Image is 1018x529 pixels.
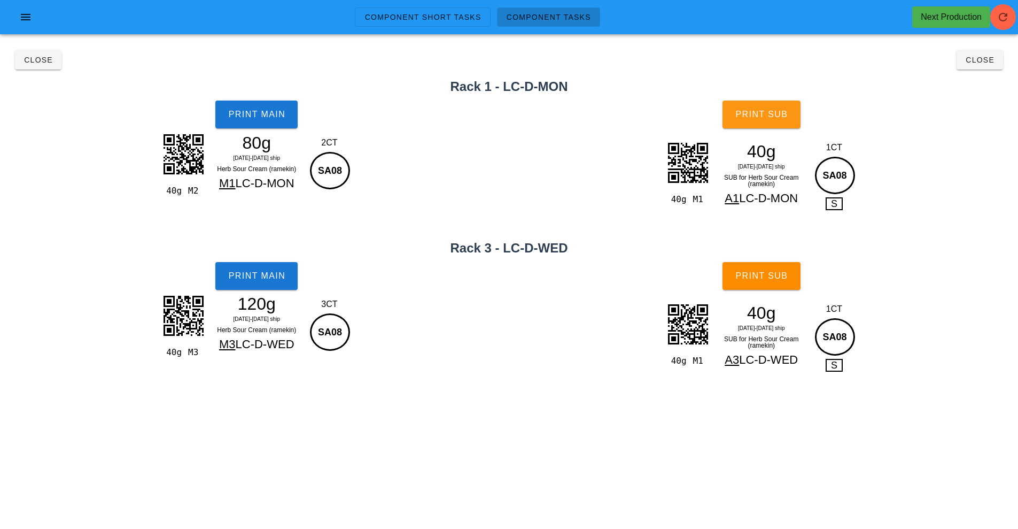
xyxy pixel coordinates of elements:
[236,177,294,190] span: LC-D-MON
[815,318,855,356] div: SA08
[739,353,798,366] span: LC-D-WED
[234,316,280,322] span: [DATE]-[DATE] ship
[666,354,688,368] div: 40g
[184,184,206,198] div: M2
[307,298,352,311] div: 3CT
[739,191,798,205] span: LC-D-MON
[228,110,285,119] span: Print Main
[715,305,808,321] div: 40g
[666,193,688,206] div: 40g
[157,289,210,342] img: BWM8dz7IUErzAAAAAElFTkSuQmCC
[735,271,788,281] span: Print Sub
[826,359,843,372] span: S
[234,155,280,161] span: [DATE]-[DATE] ship
[715,334,808,351] div: SUB for Herb Sour Cream (ramekin)
[826,197,843,210] span: S
[236,338,294,351] span: LC-D-WED
[310,313,350,351] div: SA08
[228,271,285,281] span: Print Main
[310,152,350,189] div: SA08
[184,346,206,359] div: M3
[162,346,184,359] div: 40g
[210,296,303,312] div: 120g
[215,262,298,290] button: Print Main
[215,101,298,128] button: Print Main
[210,164,303,174] div: Herb Sour Cream (ramekin)
[661,297,714,351] img: Ukc0gsJYQUe9WzyeJUuyB5EnshMeqGNSEE1USMCRnAIzfFCazRRx9BSLTSTLdD7qCqOjqSZ7jGmS85kAMRAUBNnMSr9UFVkVo...
[957,50,1003,70] button: Close
[219,177,236,190] span: M1
[965,56,994,64] span: Close
[689,193,711,206] div: M1
[689,354,711,368] div: M1
[6,77,1012,96] h2: Rack 1 - LC-D-MON
[661,136,714,189] img: 4YaQ1zCrfWPspk7m+1TIxrFXLs+mrwadiiWyQ6Ty3zydkDelECJmNmmQRHcJ8OrLwe0qRJUpFQDiXyWB9DEiQWqCkLPYTydkE...
[6,239,1012,258] h2: Rack 3 - LC-D-WED
[355,7,490,27] a: Component Short Tasks
[725,191,739,205] span: A1
[157,127,210,181] img: J85d72qlnhtJakYJPsIj6omezYtw6GIeQZAafG2jUkhAwgpIuErPMNmTs1JECeQ2BLss65k5VDyLAYCCEhZBgCw9xJhoSQYQg...
[921,11,982,24] div: Next Production
[364,13,481,21] span: Component Short Tasks
[722,101,801,128] button: Print Sub
[722,262,801,290] button: Print Sub
[815,157,855,194] div: SA08
[812,141,857,154] div: 1CT
[210,325,303,335] div: Herb Sour Cream (ramekin)
[219,338,236,351] span: M3
[506,13,591,21] span: Component Tasks
[715,143,808,159] div: 40g
[24,56,53,64] span: Close
[738,325,784,331] span: [DATE]-[DATE] ship
[812,303,857,316] div: 1CT
[735,110,788,119] span: Print Sub
[210,135,303,151] div: 80g
[162,184,184,198] div: 40g
[307,136,352,149] div: 2CT
[738,164,784,170] span: [DATE]-[DATE] ship
[715,172,808,189] div: SUB for Herb Sour Cream (ramekin)
[15,50,61,70] button: Close
[497,7,600,27] a: Component Tasks
[725,353,739,366] span: A3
